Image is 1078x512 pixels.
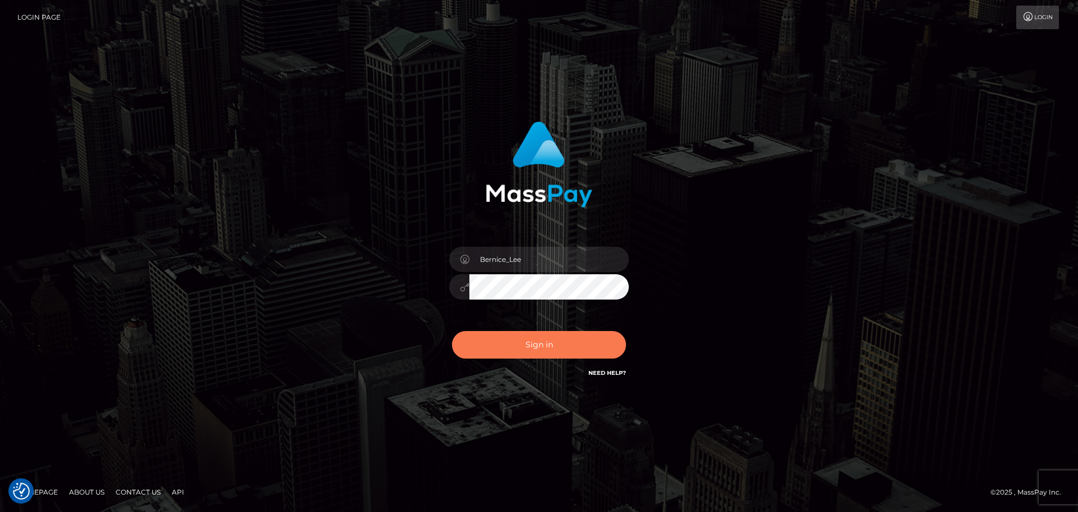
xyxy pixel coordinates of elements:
div: © 2025 , MassPay Inc. [990,486,1070,499]
button: Consent Preferences [13,483,30,500]
a: Login [1016,6,1059,29]
img: MassPay Login [486,121,592,207]
button: Sign in [452,331,626,359]
a: API [167,483,189,501]
a: Need Help? [588,369,626,377]
a: Homepage [12,483,62,501]
a: About Us [65,483,109,501]
a: Login Page [17,6,61,29]
input: Username... [469,247,629,272]
img: Revisit consent button [13,483,30,500]
a: Contact Us [111,483,165,501]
